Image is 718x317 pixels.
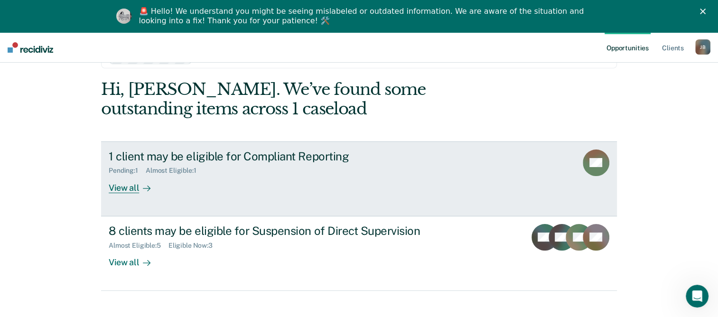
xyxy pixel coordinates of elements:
[109,249,162,268] div: View all
[109,242,168,250] div: Almost Eligible : 5
[116,9,131,24] img: Profile image for Kim
[101,141,617,216] a: 1 client may be eligible for Compliant ReportingPending:1Almost Eligible:1View all
[8,42,53,53] img: Recidiviz
[605,32,651,63] a: Opportunities
[695,39,710,55] div: J B
[695,39,710,55] button: JB
[146,167,204,175] div: Almost Eligible : 1
[101,216,617,291] a: 8 clients may be eligible for Suspension of Direct SupervisionAlmost Eligible:5Eligible Now:3View...
[686,285,709,308] iframe: Intercom live chat
[109,175,162,193] div: View all
[109,224,442,238] div: 8 clients may be eligible for Suspension of Direct Supervision
[139,7,587,26] div: 🚨 Hello! We understand you might be seeing mislabeled or outdated information. We are aware of th...
[168,242,220,250] div: Eligible Now : 3
[109,149,442,163] div: 1 client may be eligible for Compliant Reporting
[660,32,686,63] a: Clients
[109,167,146,175] div: Pending : 1
[101,80,513,119] div: Hi, [PERSON_NAME]. We’ve found some outstanding items across 1 caseload
[700,9,709,14] div: Close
